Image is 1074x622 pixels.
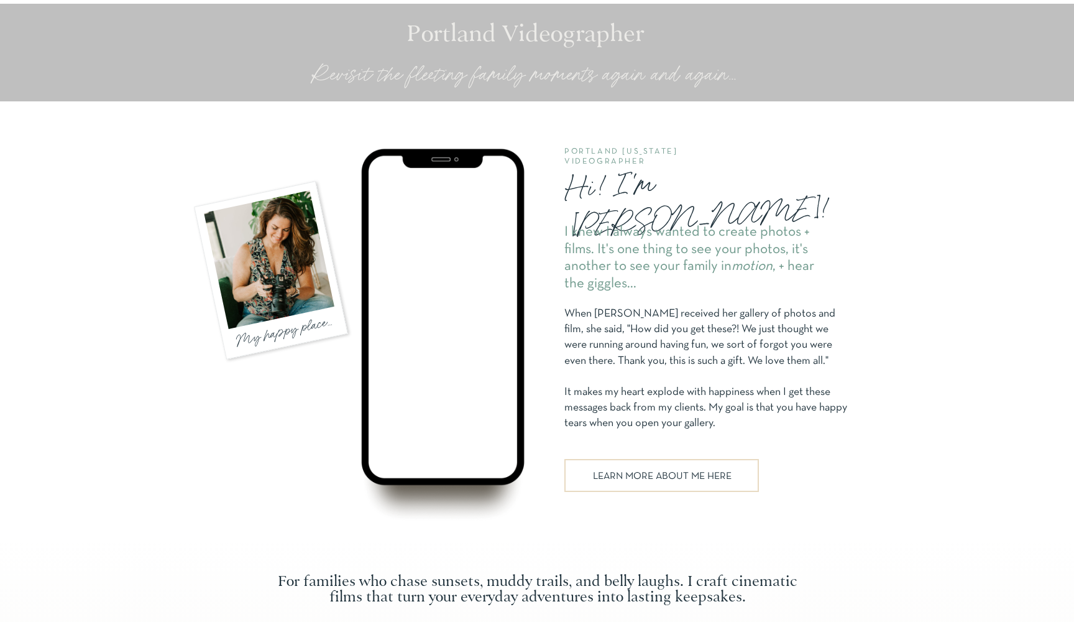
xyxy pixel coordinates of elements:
p: I knew I always wanted to create photos + films. It's one thing to see your photos, it's another ... [564,224,836,299]
p: For families who chase sunsets, muddy trails, and belly laughs. I craft cinematic films that turn... [263,574,812,588]
p: Revisit the fleeting family moments again and again... [313,60,751,89]
i: motion [732,260,773,273]
a: LEARN MORE ABOUT ME HERE [589,471,735,479]
p: When [PERSON_NAME] received her gallery of photos and film, she said, "How did you get these?! We... [564,306,848,450]
h3: Hi! I'm [PERSON_NAME]! [564,152,830,213]
p: My happy place... [236,311,339,350]
h2: portland [US_STATE] videographer [564,147,759,157]
h1: Portland Videographer [400,20,650,53]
